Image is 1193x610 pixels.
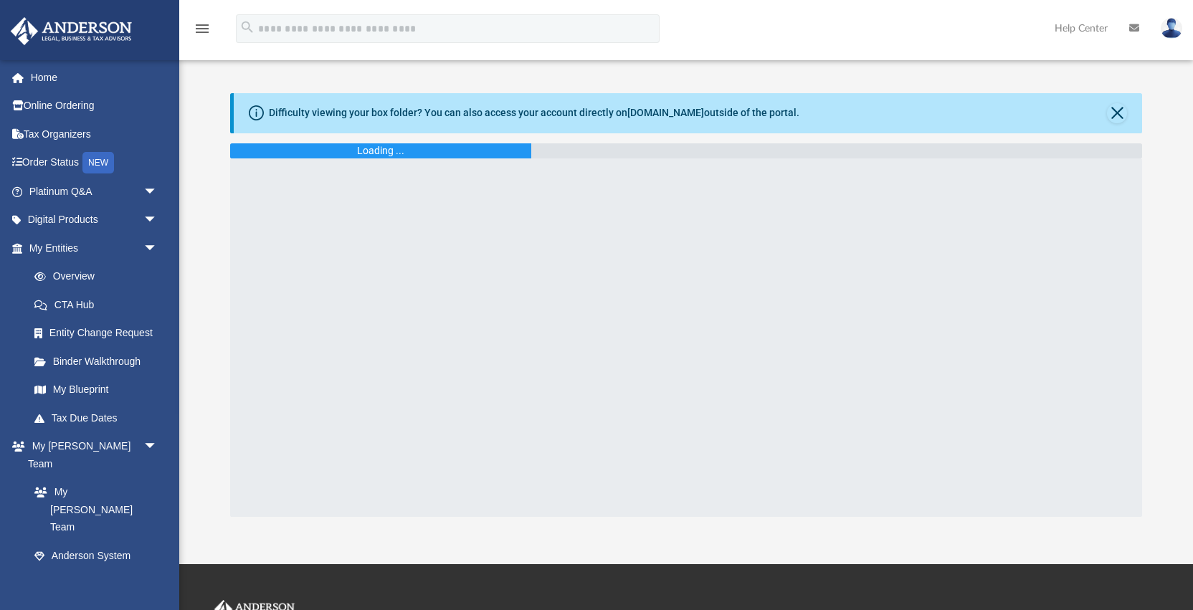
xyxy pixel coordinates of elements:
span: arrow_drop_down [143,177,172,206]
a: Anderson System [20,541,172,570]
i: search [239,19,255,35]
a: Order StatusNEW [10,148,179,178]
a: Overview [20,262,179,291]
a: menu [194,27,211,37]
button: Close [1107,103,1127,123]
span: arrow_drop_down [143,432,172,462]
i: menu [194,20,211,37]
img: User Pic [1161,18,1182,39]
a: My [PERSON_NAME] Teamarrow_drop_down [10,432,172,478]
span: arrow_drop_down [143,206,172,235]
a: Home [10,63,179,92]
div: Loading ... [357,143,404,158]
a: Digital Productsarrow_drop_down [10,206,179,234]
a: Entity Change Request [20,319,179,348]
img: Anderson Advisors Platinum Portal [6,17,136,45]
a: [DOMAIN_NAME] [627,107,704,118]
a: My Entitiesarrow_drop_down [10,234,179,262]
a: Platinum Q&Aarrow_drop_down [10,177,179,206]
a: Online Ordering [10,92,179,120]
a: Tax Organizers [10,120,179,148]
a: My [PERSON_NAME] Team [20,478,165,542]
a: My Blueprint [20,376,172,404]
span: arrow_drop_down [143,234,172,263]
a: Tax Due Dates [20,404,179,432]
div: Difficulty viewing your box folder? You can also access your account directly on outside of the p... [269,105,799,120]
a: Binder Walkthrough [20,347,179,376]
a: CTA Hub [20,290,179,319]
div: NEW [82,152,114,173]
